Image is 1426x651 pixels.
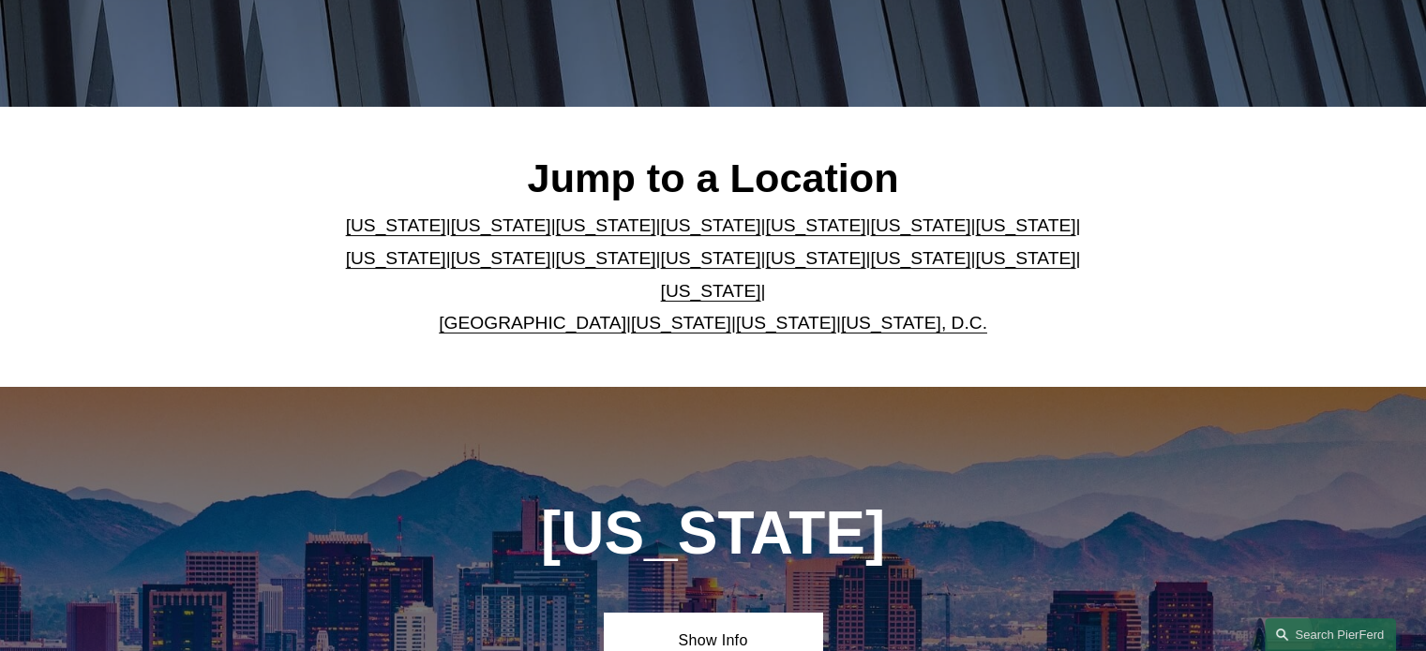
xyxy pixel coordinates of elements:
a: [US_STATE] [661,248,761,268]
a: [US_STATE] [870,215,970,235]
a: [US_STATE] [661,215,761,235]
h2: Jump to a Location [330,154,1096,202]
a: [US_STATE] [975,215,1075,235]
a: [US_STATE] [451,248,551,268]
a: [US_STATE] [736,313,836,333]
a: [US_STATE] [661,281,761,301]
a: Search this site [1265,618,1396,651]
a: [GEOGRAPHIC_DATA] [439,313,626,333]
a: [US_STATE] [451,215,551,235]
a: [US_STATE], D.C. [841,313,987,333]
a: [US_STATE] [346,215,446,235]
a: [US_STATE] [556,248,656,268]
a: [US_STATE] [765,248,865,268]
a: [US_STATE] [975,248,1075,268]
h1: [US_STATE] [440,499,986,568]
p: | | | | | | | | | | | | | | | | | | [330,210,1096,339]
a: [US_STATE] [346,248,446,268]
a: [US_STATE] [870,248,970,268]
a: [US_STATE] [556,215,656,235]
a: [US_STATE] [765,215,865,235]
a: [US_STATE] [631,313,731,333]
